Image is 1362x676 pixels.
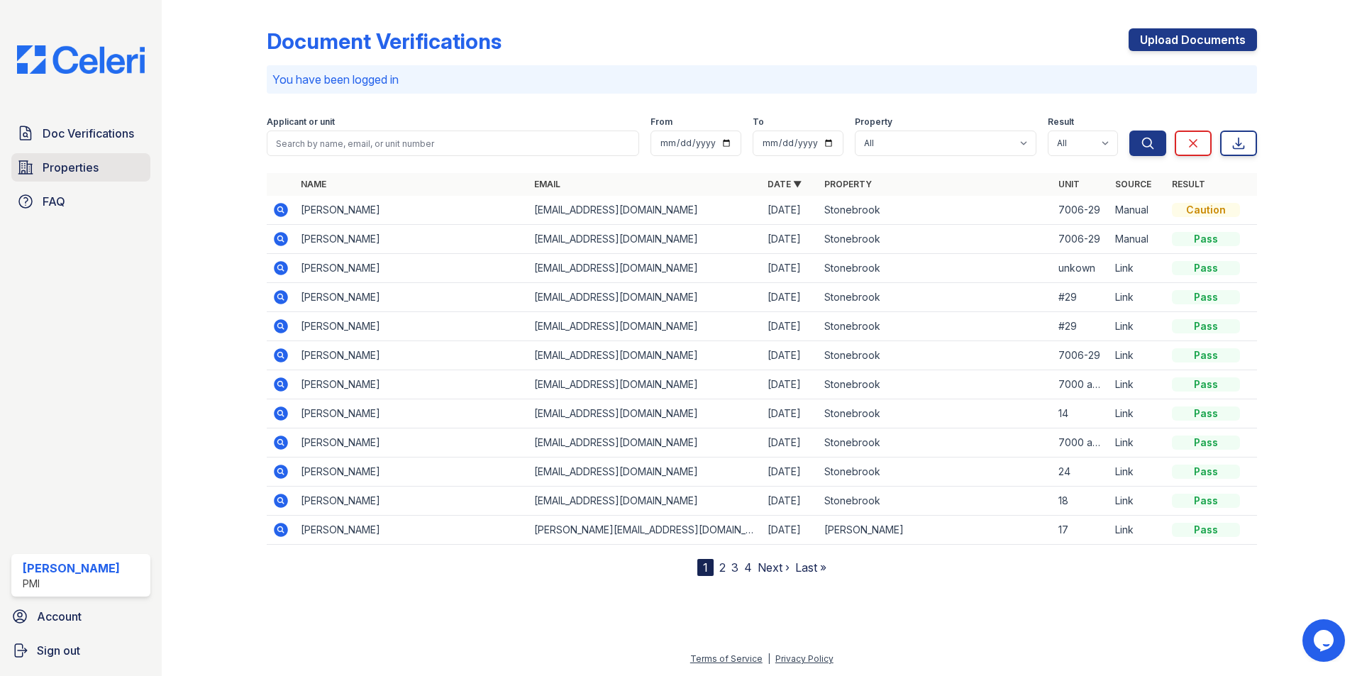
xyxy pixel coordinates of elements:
div: Pass [1172,348,1240,362]
td: [DATE] [762,516,819,545]
a: Name [301,179,326,189]
div: Document Verifications [267,28,502,54]
a: Account [6,602,156,631]
td: Stonebrook [819,283,1052,312]
td: [PERSON_NAME] [295,370,528,399]
td: 24 [1053,458,1109,487]
td: Stonebrook [819,399,1052,428]
td: 18 [1053,487,1109,516]
img: CE_Logo_Blue-a8612792a0a2168367f1c8372b55b34899dd931a85d93a1a3d3e32e68fde9ad4.png [6,45,156,74]
td: Link [1109,341,1166,370]
div: PMI [23,577,120,591]
td: Stonebrook [819,370,1052,399]
td: [EMAIL_ADDRESS][DOMAIN_NAME] [528,312,762,341]
td: Stonebrook [819,458,1052,487]
td: [EMAIL_ADDRESS][DOMAIN_NAME] [528,428,762,458]
td: unkown [1053,254,1109,283]
a: Last » [795,560,826,575]
span: Account [37,608,82,625]
span: Properties [43,159,99,176]
label: Property [855,116,892,128]
td: [PERSON_NAME] [295,458,528,487]
td: 7006-29 [1053,196,1109,225]
a: Doc Verifications [11,119,150,148]
div: Pass [1172,319,1240,333]
a: Terms of Service [690,653,763,664]
td: [DATE] [762,312,819,341]
p: You have been logged in [272,71,1251,88]
td: #29 [1053,312,1109,341]
label: To [753,116,764,128]
td: [EMAIL_ADDRESS][DOMAIN_NAME] [528,399,762,428]
div: [PERSON_NAME] [23,560,120,577]
td: Stonebrook [819,428,1052,458]
td: [PERSON_NAME] [295,254,528,283]
td: Link [1109,283,1166,312]
td: [EMAIL_ADDRESS][DOMAIN_NAME] [528,458,762,487]
td: Manual [1109,225,1166,254]
td: [EMAIL_ADDRESS][DOMAIN_NAME] [528,370,762,399]
td: Link [1109,516,1166,545]
td: 14 [1053,399,1109,428]
td: [DATE] [762,196,819,225]
div: Pass [1172,232,1240,246]
div: Pass [1172,406,1240,421]
td: Stonebrook [819,196,1052,225]
div: Caution [1172,203,1240,217]
td: Stonebrook [819,312,1052,341]
a: Privacy Policy [775,653,834,664]
td: [DATE] [762,254,819,283]
td: Stonebrook [819,254,1052,283]
td: [DATE] [762,399,819,428]
div: Pass [1172,465,1240,479]
a: Next › [758,560,790,575]
td: [EMAIL_ADDRESS][DOMAIN_NAME] [528,225,762,254]
a: Source [1115,179,1151,189]
a: 2 [719,560,726,575]
td: Stonebrook [819,487,1052,516]
td: [EMAIL_ADDRESS][DOMAIN_NAME] [528,283,762,312]
td: [PERSON_NAME] [295,516,528,545]
td: [EMAIL_ADDRESS][DOMAIN_NAME] [528,254,762,283]
a: Sign out [6,636,156,665]
td: [PERSON_NAME] [295,312,528,341]
td: 7000 apt 6 [1053,370,1109,399]
td: Link [1109,487,1166,516]
td: 7000 apt 6 [1053,428,1109,458]
div: 1 [697,559,714,576]
span: Doc Verifications [43,125,134,142]
div: Pass [1172,261,1240,275]
td: Manual [1109,196,1166,225]
td: 7006-29 [1053,341,1109,370]
div: | [768,653,770,664]
a: Unit [1058,179,1080,189]
a: Email [534,179,560,189]
td: Link [1109,254,1166,283]
label: From [650,116,672,128]
td: [DATE] [762,341,819,370]
td: Stonebrook [819,225,1052,254]
label: Result [1048,116,1074,128]
td: 17 [1053,516,1109,545]
td: Link [1109,428,1166,458]
td: [EMAIL_ADDRESS][DOMAIN_NAME] [528,196,762,225]
a: 4 [744,560,752,575]
td: [PERSON_NAME] [295,225,528,254]
div: Pass [1172,523,1240,537]
td: [PERSON_NAME] [295,283,528,312]
a: Result [1172,179,1205,189]
div: Pass [1172,436,1240,450]
td: Stonebrook [819,341,1052,370]
a: FAQ [11,187,150,216]
div: Pass [1172,290,1240,304]
td: Link [1109,458,1166,487]
td: [PERSON_NAME][EMAIL_ADDRESS][DOMAIN_NAME] [528,516,762,545]
div: Pass [1172,377,1240,392]
td: [PERSON_NAME] [819,516,1052,545]
a: Properties [11,153,150,182]
label: Applicant or unit [267,116,335,128]
a: 3 [731,560,738,575]
td: Link [1109,370,1166,399]
td: [DATE] [762,487,819,516]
